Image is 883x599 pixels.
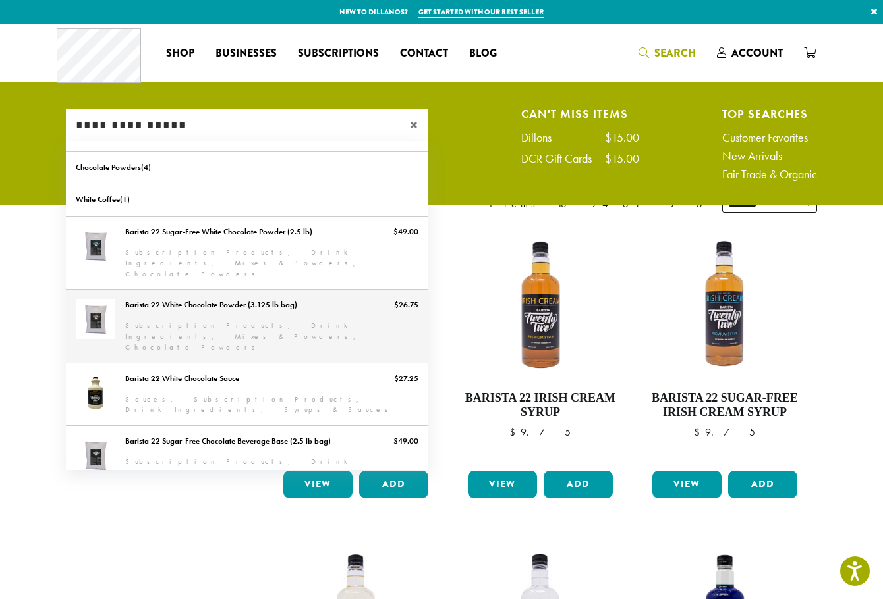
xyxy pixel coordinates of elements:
a: View [468,471,537,498]
button: Add [544,471,613,498]
div: $15.00 [605,132,639,143]
a: Search [628,42,706,64]
img: IRISH-CREAM-300x300.png [465,229,616,380]
div: $15.00 [605,153,639,165]
div: DCR Gift Cards [521,153,605,165]
h4: Can't Miss Items [521,109,639,118]
h4: Barista 22 Irish Cream Syrup [465,391,616,419]
span: × [410,117,428,133]
bdi: 9.75 [694,425,755,439]
a: Get started with our best seller [418,7,544,18]
a: New Arrivals [722,150,817,162]
span: Shop [166,45,194,62]
span: Subscriptions [298,45,379,62]
span: Account [731,45,783,61]
bdi: 9.75 [509,425,571,439]
img: SF-IRISH-CREAM-300x300.png [649,229,801,380]
a: Barista 22 Sugar-Free Irish Cream Syrup $9.75 [649,229,801,465]
h4: Top Searches [722,109,817,118]
span: Search [654,45,696,61]
a: Customer Favorites [722,132,817,143]
a: Barista 22 Irish Cream Syrup $9.75 [465,229,616,465]
a: View [652,471,722,498]
h4: Barista 22 Sugar-Free Irish Cream Syrup [649,391,801,419]
a: View [283,471,353,498]
a: Shop [156,43,205,64]
span: Contact [400,45,448,62]
button: Add [728,471,797,498]
span: $ [694,425,705,439]
button: Add [359,471,428,498]
span: $ [509,425,521,439]
span: Businesses [215,45,277,62]
span: Blog [469,45,497,62]
a: Fair Trade & Organic [722,169,817,180]
div: Dillons [521,132,565,143]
